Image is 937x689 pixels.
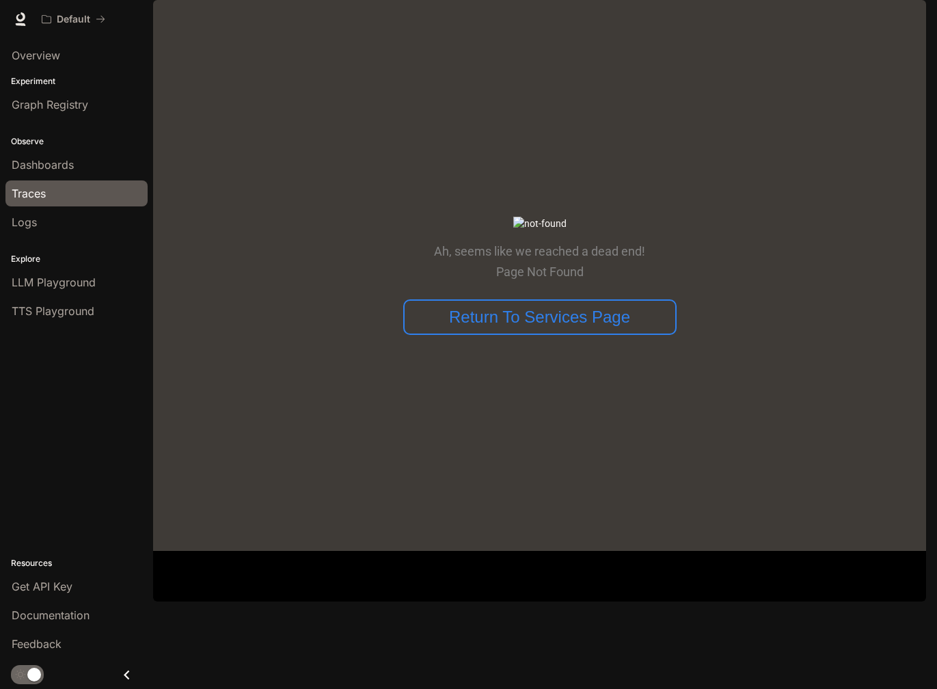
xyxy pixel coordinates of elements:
[513,217,567,231] img: not-found
[434,245,645,258] p: Ah, seems like we reached a dead end!
[403,299,677,335] button: Return To Services Page
[434,265,645,279] p: Page Not Found
[57,14,90,25] p: Default
[36,5,111,33] button: All workspaces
